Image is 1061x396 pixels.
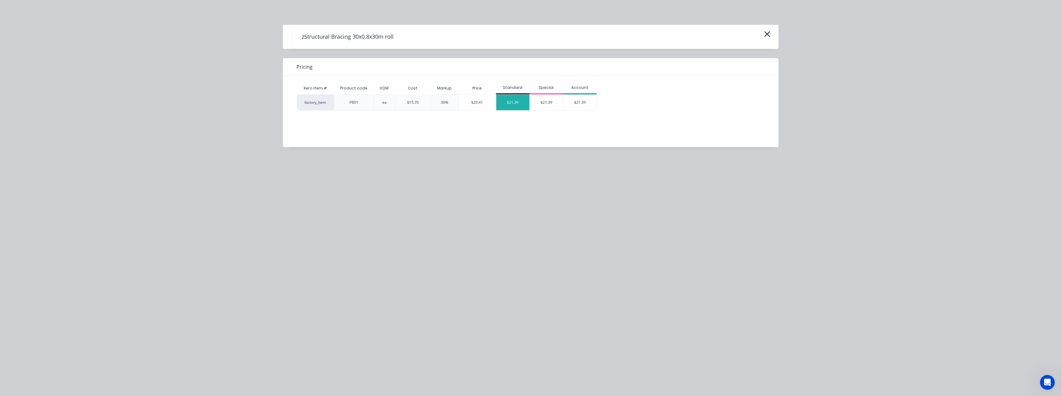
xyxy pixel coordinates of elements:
[1040,375,1055,390] iframe: Intercom live chat
[563,95,597,110] div: $21.39
[297,82,334,94] div: Xero Item #
[375,81,393,96] div: UOM
[296,63,313,71] span: Pricing
[441,100,448,105] div: 30%
[530,95,563,110] div: $21.39
[431,82,458,94] div: Markup
[458,82,496,94] div: Price
[496,85,530,90] div: Standard
[335,81,372,96] div: Product code
[407,100,419,105] div: $15.70
[458,95,496,110] div: $20.41
[395,82,431,94] div: Cost
[382,100,387,105] div: ea
[563,85,597,90] div: Account
[292,31,403,43] h4: zStructural Bracing 30x0.8x30m roll
[529,85,563,90] div: Special
[349,100,358,105] div: PB01
[496,95,530,110] div: $21.39
[297,94,334,111] div: factory_item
